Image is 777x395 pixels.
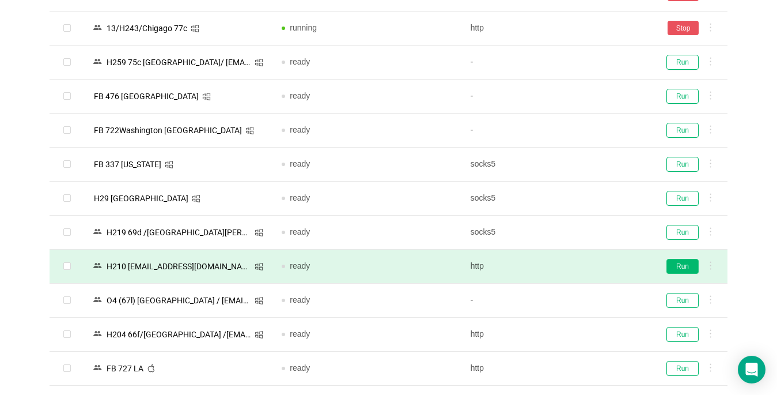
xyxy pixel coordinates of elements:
div: Н219 69d /[GEOGRAPHIC_DATA][PERSON_NAME]/ [EMAIL_ADDRESS][DOMAIN_NAME] [103,225,255,240]
i: icon: windows [202,92,211,101]
td: socks5 [461,182,650,216]
span: ready [290,329,310,338]
i: icon: windows [255,262,263,271]
div: O4 (67l) [GEOGRAPHIC_DATA] / [EMAIL_ADDRESS][DOMAIN_NAME] [103,293,255,308]
span: ready [290,159,310,168]
td: http [461,352,650,386]
td: socks5 [461,216,650,250]
span: running [290,23,317,32]
i: icon: windows [255,330,263,339]
td: - [461,114,650,148]
i: icon: windows [255,228,263,237]
i: icon: apple [147,364,156,373]
span: ready [290,227,310,236]
div: FB 722Washington [GEOGRAPHIC_DATA] [90,123,245,138]
div: Н204 66f/[GEOGRAPHIC_DATA] /[EMAIL_ADDRESS][DOMAIN_NAME] [103,327,255,342]
span: ready [290,363,310,373]
div: Н210 [EMAIL_ADDRESS][DOMAIN_NAME] [103,259,255,274]
td: http [461,318,650,352]
span: ready [290,125,310,134]
td: http [461,250,650,284]
span: ready [290,91,310,100]
td: - [461,284,650,318]
button: Run [666,361,699,376]
button: Run [666,89,699,104]
button: Run [666,123,699,138]
i: icon: windows [192,194,200,203]
div: FB 727 LA [103,361,147,376]
i: icon: windows [255,58,263,67]
div: H29 [GEOGRAPHIC_DATA] [90,191,192,206]
button: Run [666,327,699,342]
span: ready [290,295,310,304]
button: Run [666,259,699,274]
i: icon: windows [165,160,173,169]
button: Run [666,293,699,308]
span: ready [290,193,310,202]
button: Run [666,225,699,240]
div: FB 337 [US_STATE] [90,157,165,172]
td: http [461,12,650,46]
span: ready [290,57,310,66]
div: Open Intercom Messenger [738,356,765,383]
td: - [461,46,650,80]
span: ready [290,261,310,270]
div: FB 476 [GEOGRAPHIC_DATA] [90,89,202,104]
button: Run [666,55,699,70]
td: socks5 [461,148,650,182]
button: Run [666,157,699,172]
div: 13/Н243/Chigago 77c [103,21,191,36]
div: Н259 75c [GEOGRAPHIC_DATA]/ [EMAIL_ADDRESS][DOMAIN_NAME] [103,55,255,70]
button: Stop [668,21,699,35]
i: icon: windows [255,296,263,305]
td: - [461,80,650,114]
button: Run [666,191,699,206]
i: icon: windows [245,126,254,135]
i: icon: windows [191,24,199,33]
